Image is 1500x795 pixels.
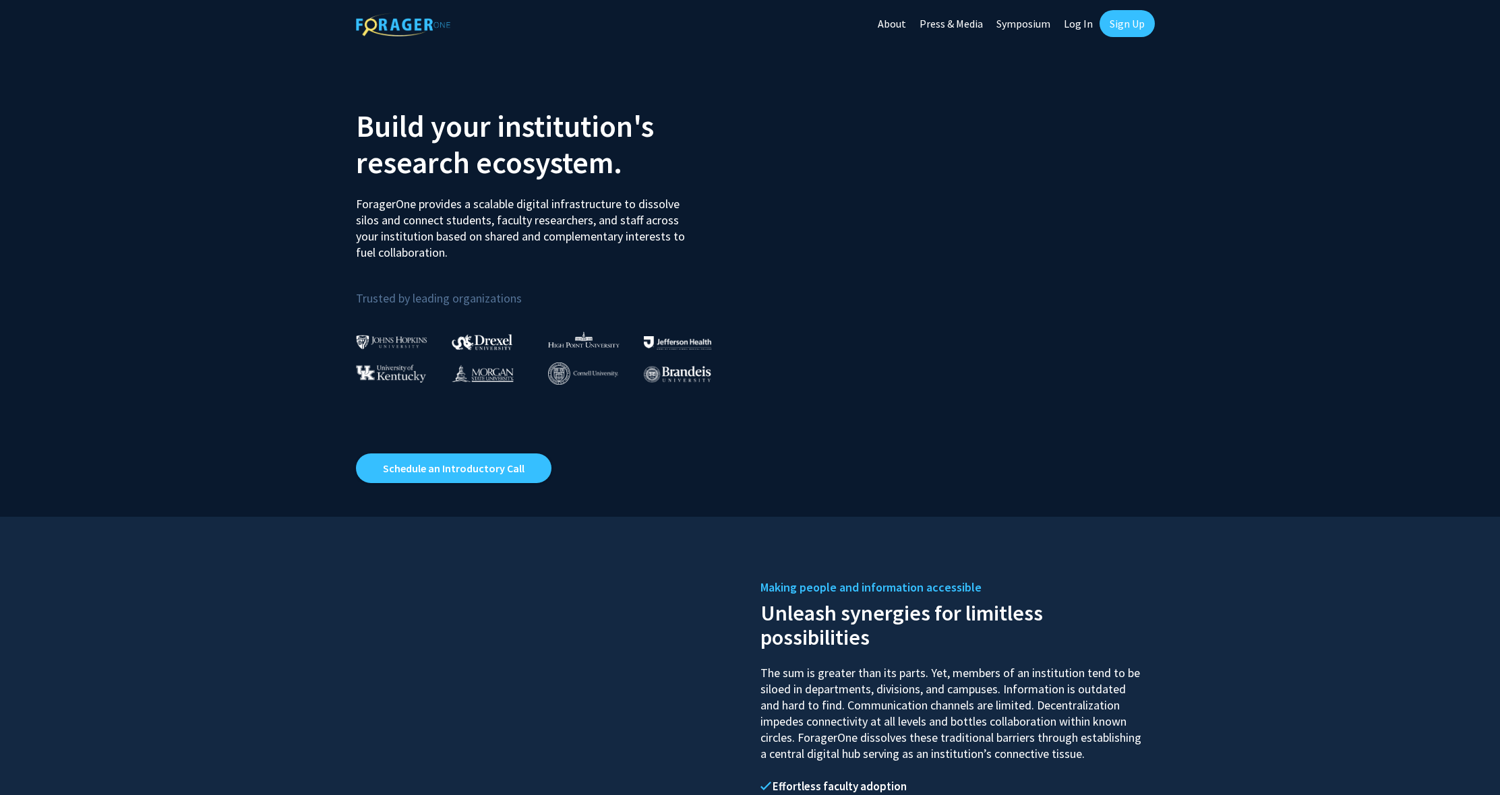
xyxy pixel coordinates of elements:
h2: Unleash synergies for limitless possibilities [760,598,1145,649]
h4: Effortless faculty adoption [760,780,1145,793]
h5: Making people and information accessible [760,577,1145,598]
h2: Build your institution's research ecosystem. [356,108,740,181]
a: Sign Up [1100,10,1155,37]
p: ForagerOne provides a scalable digital infrastructure to dissolve silos and connect students, fac... [356,186,694,261]
img: Morgan State University [452,364,514,382]
img: High Point University [548,331,620,348]
p: The sum is greater than its parts. Yet, members of an institution tend to be siloed in department... [760,653,1145,762]
img: University of Kentucky [356,364,426,383]
img: Brandeis University [644,366,711,383]
img: ForagerOne Logo [356,13,450,36]
img: Drexel University [452,334,512,350]
img: Johns Hopkins University [356,335,427,349]
img: Thomas Jefferson University [644,336,711,349]
a: Opens in a new tab [356,453,551,483]
p: Trusted by leading organizations [356,272,740,309]
img: Cornell University [548,362,618,385]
